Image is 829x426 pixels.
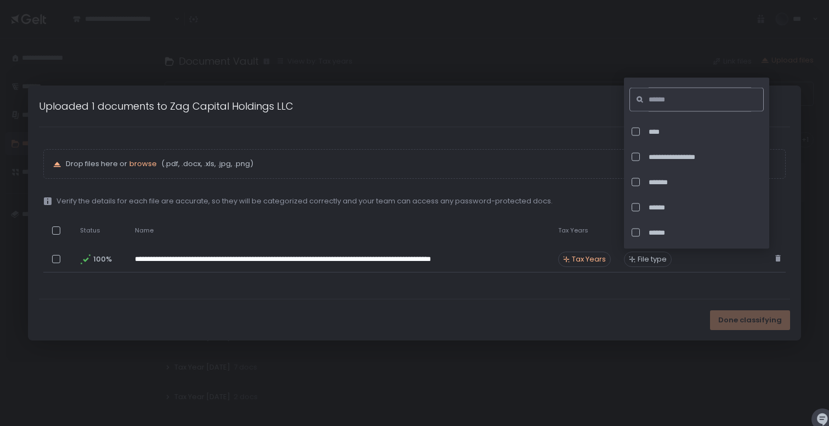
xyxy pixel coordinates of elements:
[159,159,253,169] span: (.pdf, .docx, .xls, .jpg, .png)
[135,226,154,235] span: Name
[56,196,553,206] span: Verify the details for each file are accurate, so they will be categorized correctly and your tea...
[39,99,293,113] h1: Uploaded 1 documents to Zag Capital Holdings LLC
[66,159,776,169] p: Drop files here or
[80,226,100,235] span: Status
[558,226,588,235] span: Tax Years
[129,159,157,169] button: browse
[638,254,667,264] span: File type
[93,254,111,264] span: 100%
[572,254,606,264] span: Tax Years
[129,158,157,169] span: browse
